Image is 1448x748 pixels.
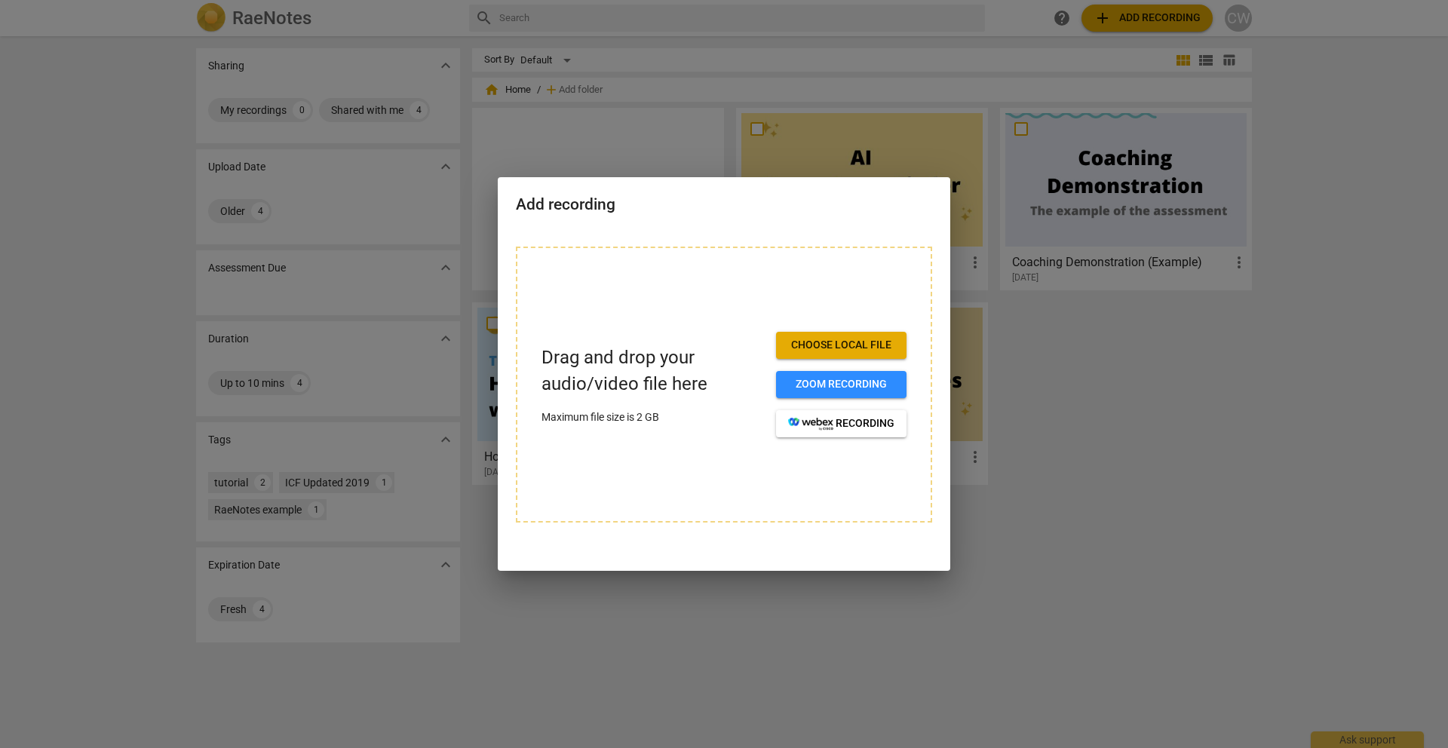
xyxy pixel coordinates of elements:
h2: Add recording [516,195,932,214]
span: recording [788,416,894,431]
button: Zoom recording [776,371,907,398]
button: recording [776,410,907,437]
p: Drag and drop your audio/video file here [541,345,764,397]
button: Choose local file [776,332,907,359]
span: Zoom recording [788,377,894,392]
span: Choose local file [788,338,894,353]
p: Maximum file size is 2 GB [541,409,764,425]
